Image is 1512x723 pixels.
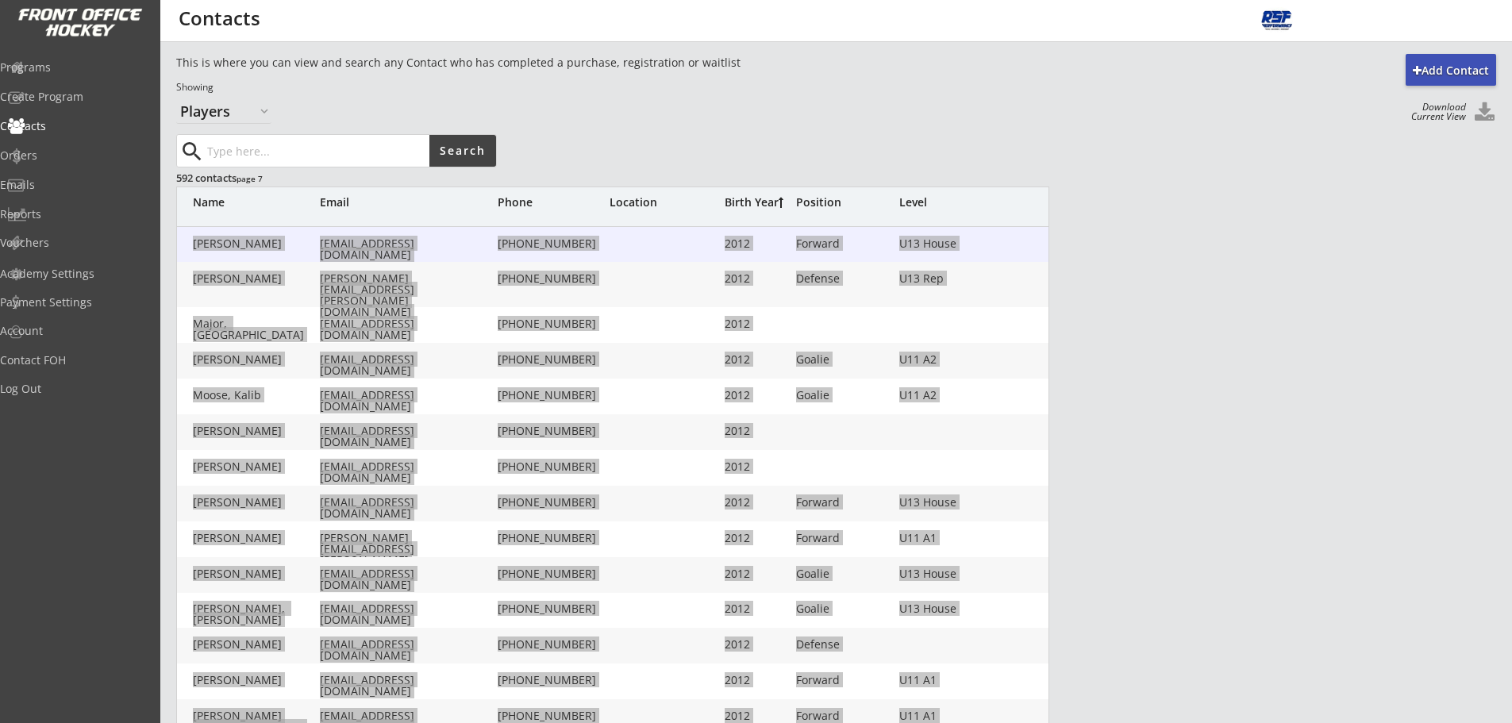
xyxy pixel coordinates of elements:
div: Level [899,197,995,208]
div: Download Current View [1403,102,1466,121]
div: [PHONE_NUMBER] [498,390,609,401]
input: Type here... [204,135,429,167]
div: U11 A2 [899,354,995,365]
div: [PHONE_NUMBER] [498,238,609,249]
div: [PERSON_NAME] [193,497,320,508]
div: U11 A1 [899,533,995,544]
div: [EMAIL_ADDRESS][DOMAIN_NAME] [320,238,494,260]
div: [PERSON_NAME], [PERSON_NAME] [193,603,320,625]
div: Moose, Kalib [193,390,320,401]
div: Major, [GEOGRAPHIC_DATA] [193,318,320,340]
div: [PHONE_NUMBER] [498,568,609,579]
div: This is where you can view and search any Contact who has completed a purchase, registration or w... [176,55,844,71]
div: [EMAIL_ADDRESS][DOMAIN_NAME] [320,568,494,590]
div: 2012 [725,710,788,721]
div: [EMAIL_ADDRESS][DOMAIN_NAME] [320,497,494,519]
div: [EMAIL_ADDRESS][DOMAIN_NAME] [320,603,494,625]
div: Birth Year [725,197,788,208]
div: [PERSON_NAME][EMAIL_ADDRESS][PERSON_NAME][DOMAIN_NAME] [320,273,494,317]
div: 2012 [725,603,788,614]
div: Defense [796,639,891,650]
div: [PHONE_NUMBER] [498,675,609,686]
div: [EMAIL_ADDRESS][DOMAIN_NAME] [320,675,494,697]
div: 2012 [725,639,788,650]
div: Goalie [796,568,891,579]
div: [PERSON_NAME] [193,425,320,436]
div: [PERSON_NAME] [193,639,320,650]
div: 2012 [725,318,788,329]
div: Forward [796,710,891,721]
div: Forward [796,497,891,508]
div: [EMAIL_ADDRESS][DOMAIN_NAME] [320,639,494,661]
div: [PERSON_NAME] [193,273,320,284]
div: U11 A1 [899,710,995,721]
div: Email [320,197,494,208]
div: Goalie [796,603,891,614]
div: [PERSON_NAME][EMAIL_ADDRESS][PERSON_NAME][DOMAIN_NAME] [320,533,494,577]
div: [PHONE_NUMBER] [498,533,609,544]
div: [PERSON_NAME] [193,568,320,579]
div: [EMAIL_ADDRESS][DOMAIN_NAME] [320,354,494,376]
div: U13 House [899,497,995,508]
div: Forward [796,238,891,249]
div: 2012 [725,273,788,284]
div: 2012 [725,533,788,544]
div: [PHONE_NUMBER] [498,497,609,508]
div: Defense [796,273,891,284]
div: 2012 [725,425,788,436]
div: Add Contact [1406,63,1496,79]
div: U13 House [899,568,995,579]
div: 2012 [725,497,788,508]
div: [EMAIL_ADDRESS][DOMAIN_NAME] [320,425,494,448]
div: 2012 [725,354,788,365]
div: 2012 [725,390,788,401]
div: [EMAIL_ADDRESS][DOMAIN_NAME] [320,318,494,340]
div: U13 House [899,603,995,614]
div: U13 Rep [899,273,995,284]
div: [PERSON_NAME] [193,238,320,249]
div: U11 A2 [899,390,995,401]
div: [PHONE_NUMBER] [498,603,609,614]
div: Position [796,197,891,208]
button: search [179,139,205,164]
div: [PERSON_NAME] [193,533,320,544]
div: Name [193,197,320,208]
div: Location [610,197,721,208]
div: [PHONE_NUMBER] [498,273,609,284]
div: Goalie [796,354,891,365]
div: 2012 [725,461,788,472]
div: Goalie [796,390,891,401]
div: U13 House [899,238,995,249]
div: [PHONE_NUMBER] [498,710,609,721]
div: 2012 [725,568,788,579]
div: [EMAIL_ADDRESS][DOMAIN_NAME] [320,390,494,412]
div: Showing [176,81,844,94]
div: [PERSON_NAME] [193,675,320,686]
div: [EMAIL_ADDRESS][DOMAIN_NAME] [320,461,494,483]
font: page 7 [237,173,263,184]
div: U11 A1 [899,675,995,686]
div: [PERSON_NAME] [193,461,320,472]
div: 2012 [725,675,788,686]
div: Phone [498,197,609,208]
div: [PHONE_NUMBER] [498,318,609,329]
div: [PERSON_NAME] [193,354,320,365]
div: [PHONE_NUMBER] [498,425,609,436]
div: [PHONE_NUMBER] [498,354,609,365]
button: Click to download all Contacts. Your browser settings may try to block it, check your security se... [1472,102,1496,124]
div: 2012 [725,238,788,249]
div: Forward [796,675,891,686]
div: [PHONE_NUMBER] [498,639,609,650]
div: [PHONE_NUMBER] [498,461,609,472]
button: Search [429,135,496,167]
div: 592 contacts [176,171,494,185]
div: Forward [796,533,891,544]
